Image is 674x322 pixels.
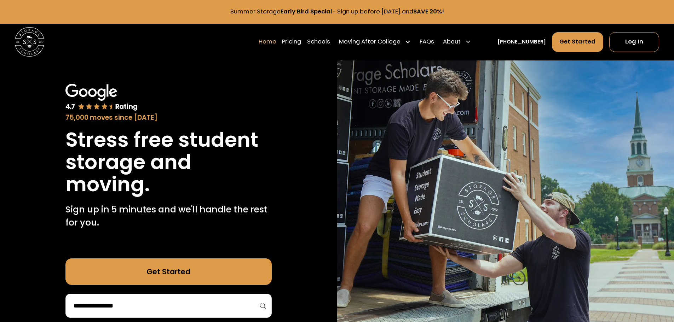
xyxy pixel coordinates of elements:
[336,31,414,52] div: Moving After College
[65,258,272,285] a: Get Started
[420,31,434,52] a: FAQs
[65,203,272,229] p: Sign up in 5 minutes and we'll handle the rest for you.
[339,37,401,46] div: Moving After College
[307,31,330,52] a: Schools
[413,7,444,16] strong: SAVE 20%!
[282,31,301,52] a: Pricing
[609,32,659,52] a: Log In
[281,7,332,16] strong: Early Bird Special
[15,27,44,57] img: Storage Scholars main logo
[443,37,461,46] div: About
[65,113,272,123] div: 75,000 moves since [DATE]
[230,7,444,16] a: Summer StorageEarly Bird Special- Sign up before [DATE] andSAVE 20%!
[440,31,474,52] div: About
[259,31,276,52] a: Home
[65,129,272,195] h1: Stress free student storage and moving.
[552,32,604,52] a: Get Started
[65,84,138,111] img: Google 4.7 star rating
[497,38,546,46] a: [PHONE_NUMBER]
